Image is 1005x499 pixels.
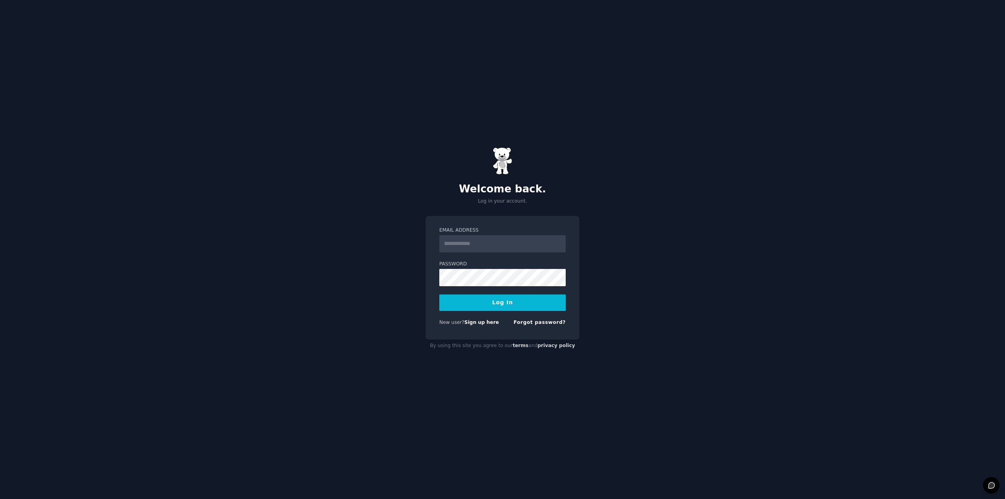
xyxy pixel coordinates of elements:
a: Sign up here [464,320,499,325]
a: terms [513,343,528,348]
img: Gummy Bear [493,147,512,175]
button: Log In [439,294,566,311]
a: Forgot password? [513,320,566,325]
label: Password [439,261,566,268]
span: New user? [439,320,464,325]
h2: Welcome back. [426,183,579,196]
p: Log in your account. [426,198,579,205]
div: By using this site you agree to our and [426,340,579,352]
a: privacy policy [537,343,575,348]
label: Email Address [439,227,566,234]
